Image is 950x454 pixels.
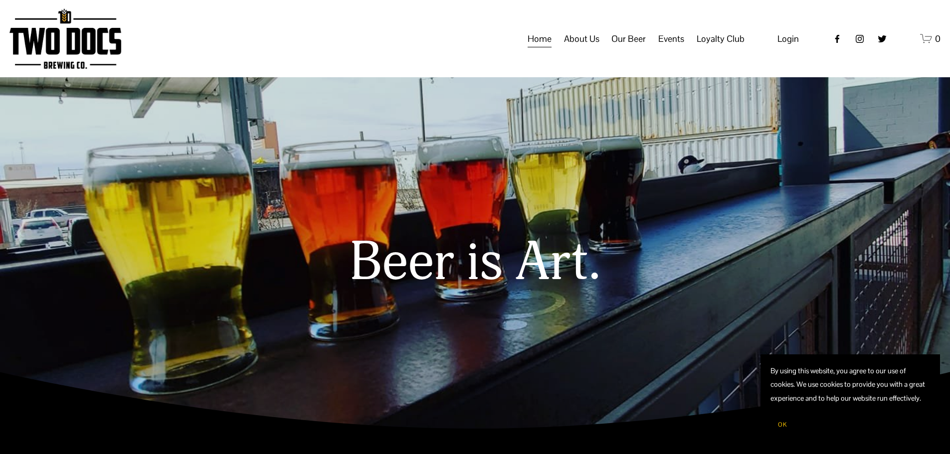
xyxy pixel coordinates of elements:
p: By using this website, you agree to our use of cookies. We use cookies to provide you with a grea... [770,364,930,405]
h1: Beer is Art. [126,233,824,293]
a: Login [777,30,799,47]
a: folder dropdown [564,29,599,48]
a: folder dropdown [611,29,646,48]
button: OK [770,415,794,434]
span: OK [778,421,787,429]
img: Two Docs Brewing Co. [9,8,121,69]
span: Loyalty Club [697,30,745,47]
span: Login [777,33,799,44]
a: Facebook [832,34,842,44]
a: folder dropdown [697,29,745,48]
a: 0 items in cart [920,32,941,45]
section: Cookie banner [760,354,940,444]
span: Our Beer [611,30,646,47]
a: twitter-unauth [877,34,887,44]
a: Home [528,29,552,48]
span: Events [658,30,684,47]
a: folder dropdown [658,29,684,48]
span: 0 [935,33,941,44]
a: instagram-unauth [855,34,865,44]
span: About Us [564,30,599,47]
